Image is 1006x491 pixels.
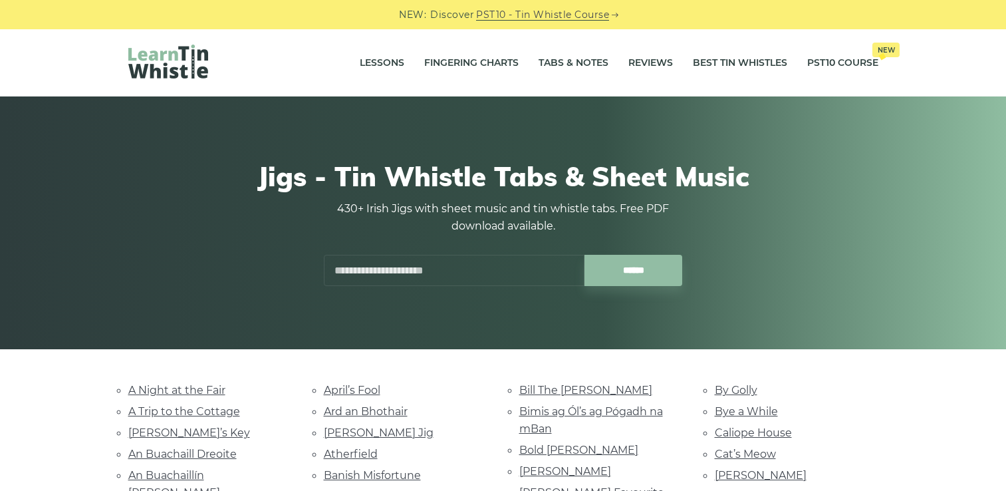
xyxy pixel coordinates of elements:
[424,47,519,80] a: Fingering Charts
[128,426,250,439] a: [PERSON_NAME]’s Key
[693,47,787,80] a: Best Tin Whistles
[872,43,900,57] span: New
[128,405,240,418] a: A Trip to the Cottage
[128,45,208,79] img: LearnTinWhistle.com
[715,469,807,482] a: [PERSON_NAME]
[128,384,225,397] a: A Night at the Fair
[539,47,608,80] a: Tabs & Notes
[519,465,611,478] a: [PERSON_NAME]
[715,405,778,418] a: Bye a While
[324,384,380,397] a: April’s Fool
[519,444,638,456] a: Bold [PERSON_NAME]
[128,448,237,460] a: An Buachaill Dreoite
[324,426,434,439] a: [PERSON_NAME] Jig
[519,405,663,435] a: Bimis ag Ól’s ag Pógadh na mBan
[128,160,878,192] h1: Jigs - Tin Whistle Tabs & Sheet Music
[324,448,378,460] a: Atherfield
[324,200,683,235] p: 430+ Irish Jigs with sheet music and tin whistle tabs. Free PDF download available.
[519,384,652,397] a: Bill The [PERSON_NAME]
[360,47,404,80] a: Lessons
[324,469,421,482] a: Banish Misfortune
[715,426,792,439] a: Caliope House
[715,384,757,397] a: By Golly
[715,448,776,460] a: Cat’s Meow
[807,47,878,80] a: PST10 CourseNew
[324,405,408,418] a: Ard an Bhothair
[628,47,673,80] a: Reviews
